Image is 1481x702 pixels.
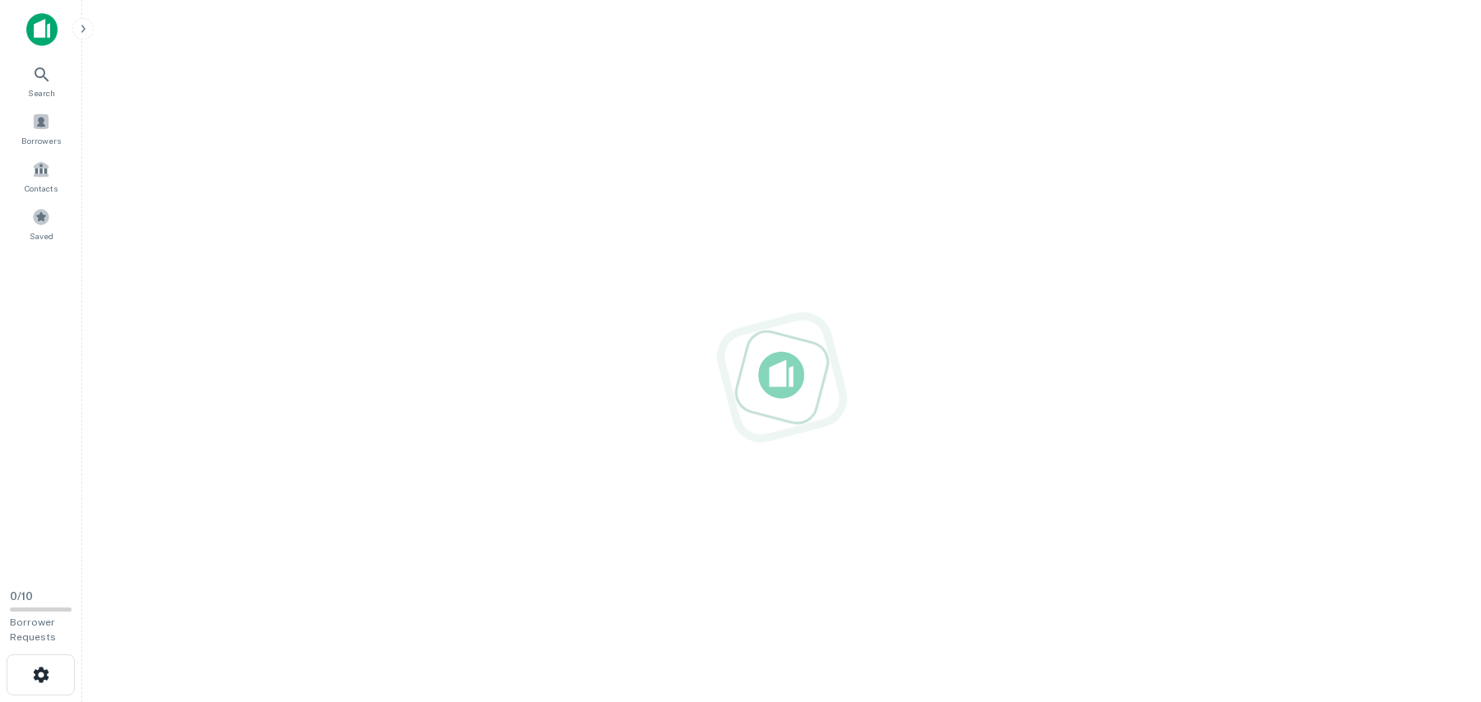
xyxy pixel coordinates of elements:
span: Contacts [25,182,58,195]
span: Search [28,86,55,99]
span: 0 / 10 [10,590,33,603]
a: Borrowers [5,106,77,150]
iframe: Chat Widget [1399,570,1481,649]
span: Borrower Requests [10,617,56,643]
a: Search [5,58,77,103]
span: Borrowers [21,134,61,147]
a: Saved [5,201,77,246]
a: Contacts [5,154,77,198]
span: Saved [30,229,53,242]
img: capitalize-icon.png [26,13,58,46]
